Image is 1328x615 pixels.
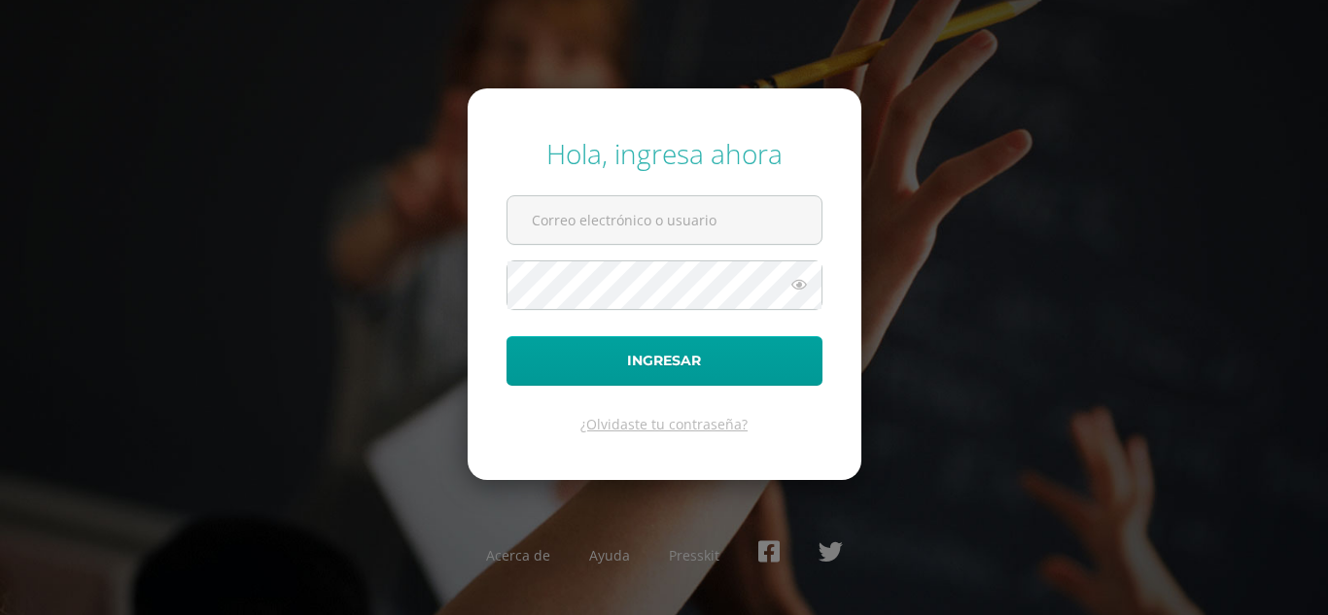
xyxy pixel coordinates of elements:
[507,336,822,386] button: Ingresar
[486,546,550,564] a: Acerca de
[507,135,822,172] div: Hola, ingresa ahora
[669,546,719,564] a: Presskit
[589,546,630,564] a: Ayuda
[507,196,821,244] input: Correo electrónico o usuario
[580,415,748,433] a: ¿Olvidaste tu contraseña?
